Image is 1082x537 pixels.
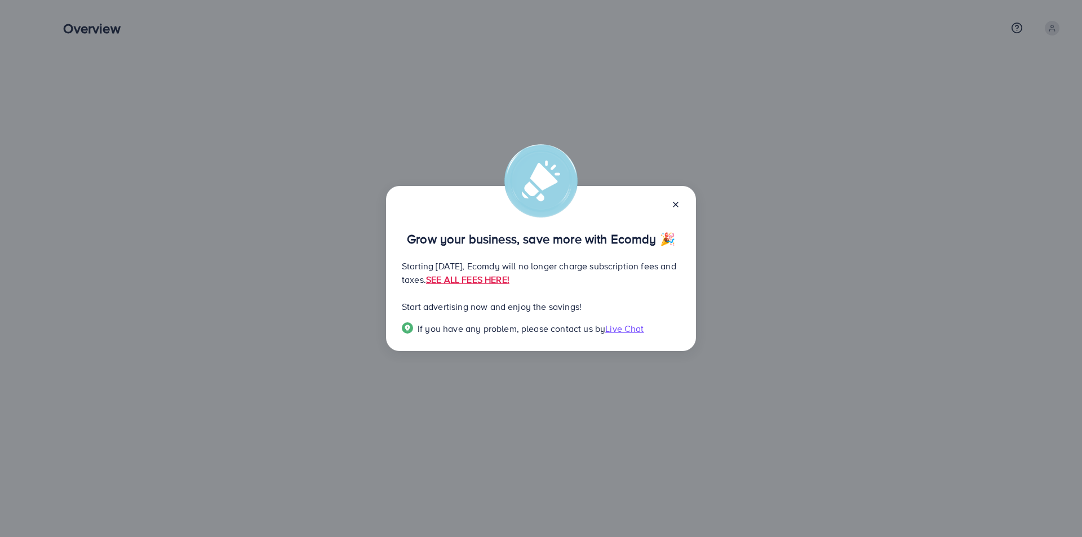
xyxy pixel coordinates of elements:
[605,322,644,335] span: Live Chat
[402,300,680,313] p: Start advertising now and enjoy the savings!
[402,232,680,246] p: Grow your business, save more with Ecomdy 🎉
[426,273,509,286] a: SEE ALL FEES HERE!
[402,259,680,286] p: Starting [DATE], Ecomdy will no longer charge subscription fees and taxes.
[418,322,605,335] span: If you have any problem, please contact us by
[402,322,413,334] img: Popup guide
[504,144,578,218] img: alert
